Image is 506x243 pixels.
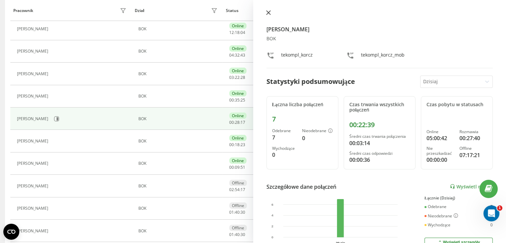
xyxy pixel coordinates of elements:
span: 22 [235,75,240,80]
div: 00:03:14 [349,139,410,147]
div: Online [229,113,247,119]
span: 30 [241,232,245,237]
button: Open CMP widget [3,224,19,240]
span: 40 [235,209,240,215]
div: tekompl_korcz_mob [361,52,405,61]
text: 0 [271,235,273,239]
div: [PERSON_NAME] [17,94,50,99]
span: 25 [241,97,245,103]
div: Łącznie (Dzisiaj) [424,196,493,200]
div: BOK [266,36,493,42]
div: BOK [138,184,219,188]
div: Odebrane [424,204,446,209]
div: BOK [138,27,219,31]
div: 00:27:40 [459,134,487,142]
div: Szczegółowe dane połączeń [266,183,337,191]
div: Online [229,45,247,52]
div: Nieodebrane [302,128,333,134]
div: BOK [138,229,219,233]
div: [PERSON_NAME] [17,161,50,166]
div: tekompl_korcz [281,52,313,61]
div: Online [426,129,454,134]
div: : : [229,232,245,237]
div: Nie przeszkadzać [426,146,454,156]
span: 32 [235,52,240,58]
div: Statystyki podsumowujące [266,77,355,87]
div: 00:00:00 [426,156,454,164]
div: 00:00:36 [349,156,410,164]
div: : : [229,187,245,192]
div: BOK [138,139,219,143]
span: 17 [241,120,245,125]
div: Status [226,8,239,13]
div: [PERSON_NAME] [17,184,50,188]
div: BOK [138,72,219,76]
div: : : [229,53,245,58]
div: 0 [302,134,333,142]
div: [PERSON_NAME] [17,72,50,76]
div: [PERSON_NAME] [17,117,50,121]
span: 02 [229,187,234,192]
div: : : [229,120,245,125]
span: 00 [229,120,234,125]
div: Średni czas odpowiedzi [349,151,410,156]
div: Łączna liczba połączeń [272,102,333,108]
span: 35 [235,97,240,103]
span: 28 [241,75,245,80]
text: 2 [271,224,273,228]
div: BOK [138,117,219,121]
span: 04 [229,52,234,58]
div: BOK [138,49,219,54]
div: Czas trwania wszystkich połączeń [349,102,410,113]
span: 17 [241,187,245,192]
text: 6 [271,203,273,206]
div: : : [229,165,245,170]
span: 54 [235,187,240,192]
div: Wychodzące [272,146,297,151]
div: 7 [272,115,333,123]
div: Online [229,68,247,74]
span: 01 [229,209,234,215]
span: 40 [235,232,240,237]
div: : : [229,142,245,147]
div: Online [229,157,247,164]
div: Wychodzące [424,223,450,227]
div: 0 [490,223,493,227]
div: 07:17:21 [459,151,487,159]
div: Online [229,23,247,29]
div: Offline [459,146,487,151]
span: 01 [229,232,234,237]
div: 00:22:39 [349,121,410,129]
div: BOK [138,161,219,166]
div: Nieodebrane [424,213,458,219]
h4: [PERSON_NAME] [266,25,493,33]
span: 28 [235,120,240,125]
span: 30 [241,209,245,215]
div: Dział [135,8,144,13]
div: 7 [490,204,493,209]
div: Średni czas trwania połączenia [349,134,410,139]
div: Online [229,135,247,141]
div: : : [229,210,245,215]
div: BOK [138,94,219,99]
div: Offline [229,180,247,186]
span: 00 [229,142,234,147]
span: 43 [241,52,245,58]
a: Wyświetl raport [450,184,493,189]
span: 04 [241,30,245,35]
div: [PERSON_NAME] [17,49,50,54]
div: [PERSON_NAME] [17,139,50,143]
div: Online [229,90,247,97]
div: : : [229,75,245,80]
span: 23 [241,142,245,147]
iframe: Intercom live chat [483,205,499,221]
span: 00 [229,164,234,170]
span: 51 [241,164,245,170]
div: : : [229,30,245,35]
span: 1 [497,205,502,211]
div: Offline [229,202,247,209]
span: 12 [229,30,234,35]
text: 4 [271,213,273,217]
div: 0 [272,151,297,159]
span: 03 [229,75,234,80]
